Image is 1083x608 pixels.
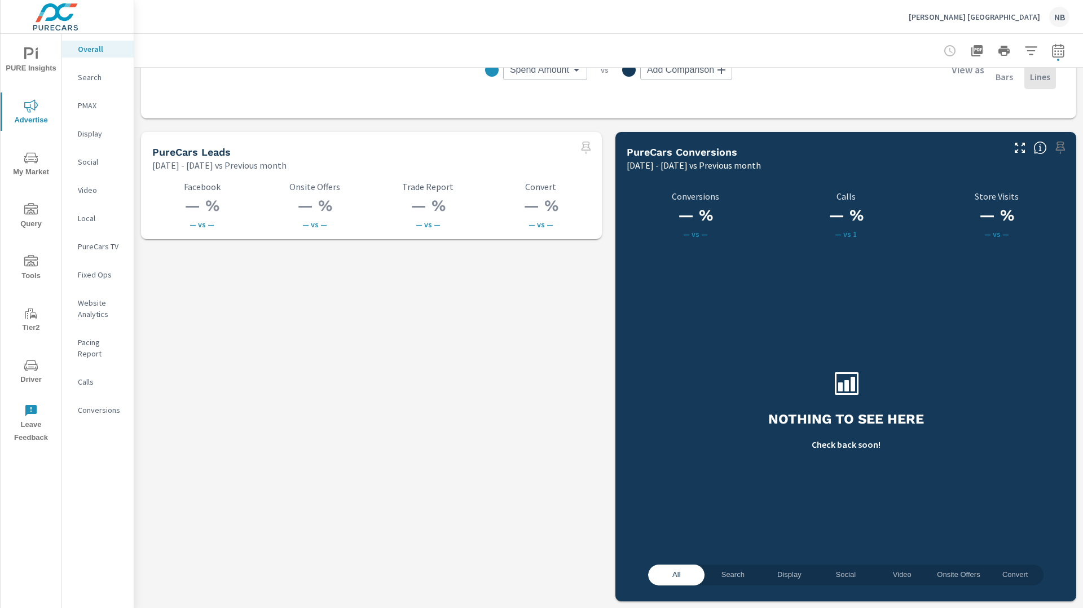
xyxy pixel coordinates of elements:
span: Add Comparison [647,64,714,76]
div: Overall [62,41,134,58]
p: — vs — [152,220,252,229]
div: PMAX [62,97,134,114]
span: Query [4,203,58,231]
p: — vs — [627,230,764,239]
p: Calls [777,191,914,201]
p: Video [78,184,125,196]
div: Pacing Report [62,334,134,362]
span: PURE Insights [4,47,58,75]
span: Convert [994,569,1037,581]
h3: — % [378,196,478,215]
span: Select a preset date range to save this widget [577,139,595,157]
p: Facebook [152,182,252,192]
span: Tools [4,255,58,283]
p: — vs 1 [777,230,914,239]
span: Driver [4,359,58,386]
div: Local [62,210,134,227]
div: NB [1049,7,1069,27]
span: My Market [4,151,58,179]
span: Onsite Offers [937,569,980,581]
span: Leave Feedback [4,404,58,444]
p: Conversions [78,404,125,416]
h3: — % [627,206,764,225]
span: Display [768,569,811,581]
div: Display [62,125,134,142]
button: Print Report [993,39,1015,62]
div: Website Analytics [62,294,134,323]
div: nav menu [1,34,61,449]
div: Conversions [62,402,134,418]
button: "Export Report to PDF" [966,39,988,62]
p: [DATE] - [DATE] vs Previous month [627,158,761,172]
span: Search [711,569,754,581]
h3: — % [921,206,1072,225]
button: Select Date Range [1047,39,1069,62]
div: Add Comparison [640,60,732,80]
span: Understand conversion over the selected time range. [1033,141,1047,155]
span: Spend Amount [510,64,569,76]
p: [DATE] - [DATE] vs Previous month [152,158,287,172]
p: Social [78,156,125,168]
p: Store Visits [921,191,1072,201]
div: Search [62,69,134,86]
h3: — % [265,196,364,215]
p: Fixed Ops [78,269,125,280]
p: — vs — [265,220,364,229]
p: — vs — [378,220,478,229]
div: Video [62,182,134,199]
h3: — % [777,206,914,225]
p: Lines [1030,70,1050,83]
h3: — % [152,196,252,215]
p: PMAX [78,100,125,111]
span: Social [824,569,867,581]
p: Website Analytics [78,297,125,320]
div: Spend Amount [503,60,587,80]
span: Video [881,569,923,581]
h5: PureCars Leads [152,146,231,158]
p: Local [78,213,125,224]
p: Onsite Offers [265,182,364,192]
p: Check back soon! [812,438,881,451]
div: Social [62,153,134,170]
div: Fixed Ops [62,266,134,283]
button: Make Fullscreen [1011,139,1029,157]
p: vs [587,65,622,75]
h3: Nothing to see here [768,409,924,429]
p: Trade Report [378,182,478,192]
h3: — % [491,196,591,215]
p: Overall [78,43,125,55]
p: Pacing Report [78,337,125,359]
div: PureCars TV [62,238,134,255]
h5: PureCars Conversions [627,146,737,158]
h6: View as [952,64,984,76]
p: Conversions [627,191,764,201]
p: PureCars TV [78,241,125,252]
p: Display [78,128,125,139]
div: Calls [62,373,134,390]
span: Advertise [4,99,58,127]
p: — vs — [921,230,1072,239]
p: — vs — [491,220,591,229]
p: Search [78,72,125,83]
p: [PERSON_NAME] [GEOGRAPHIC_DATA] [909,12,1040,22]
p: Convert [491,182,591,192]
p: Calls [78,376,125,387]
span: All [655,569,698,581]
span: Select a preset date range to save this widget [1051,139,1069,157]
p: Bars [996,70,1013,83]
span: Tier2 [4,307,58,334]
